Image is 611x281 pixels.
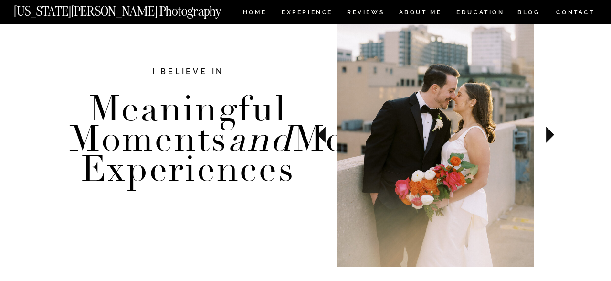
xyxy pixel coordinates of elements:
[241,10,268,18] a: HOME
[556,7,595,18] a: CONTACT
[517,10,540,18] a: BLOG
[455,10,506,18] a: EDUCATION
[399,10,442,18] a: ABOUT ME
[69,94,307,197] h3: Meaningful Moments Memorable Experiences
[102,66,274,79] h2: I believe in
[282,10,332,18] a: Experience
[228,117,293,161] i: and
[347,10,383,18] a: REVIEWS
[14,5,253,13] a: [US_STATE][PERSON_NAME] Photography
